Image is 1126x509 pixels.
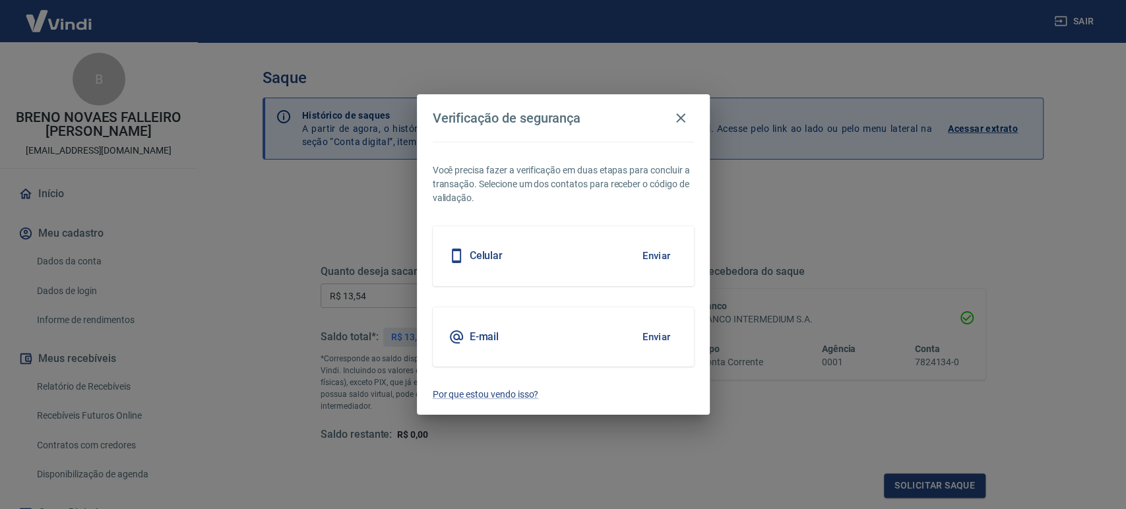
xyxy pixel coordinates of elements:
[433,388,694,402] a: Por que estou vendo isso?
[470,249,503,262] h5: Celular
[635,323,678,351] button: Enviar
[635,242,678,270] button: Enviar
[470,330,499,344] h5: E-mail
[433,110,581,126] h4: Verificação de segurança
[433,164,694,205] p: Você precisa fazer a verificação em duas etapas para concluir a transação. Selecione um dos conta...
